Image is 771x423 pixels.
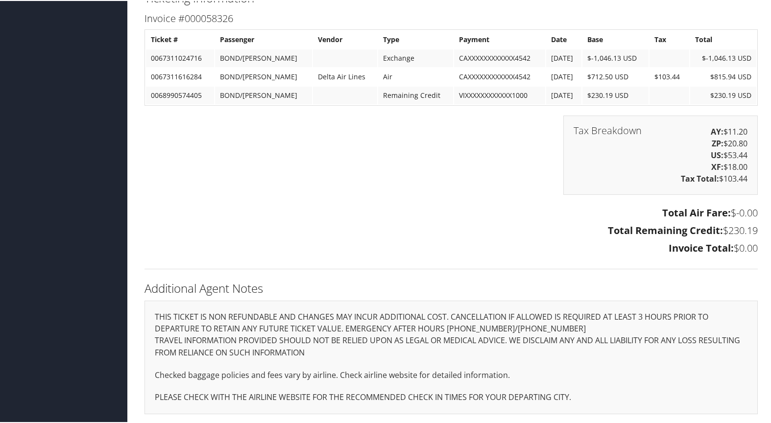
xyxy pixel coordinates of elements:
td: 0067311024716 [146,48,214,66]
th: Ticket # [146,30,214,47]
strong: AY: [711,125,723,136]
td: Delta Air Lines [313,67,377,85]
td: [DATE] [546,86,582,103]
td: $-1,046.13 USD [690,48,756,66]
div: $11.20 $20.80 $53.44 $18.00 $103.44 [563,115,758,194]
td: BOND/[PERSON_NAME] [215,67,313,85]
th: Type [378,30,453,47]
strong: XF: [711,161,723,171]
th: Base [582,30,649,47]
th: Payment [454,30,545,47]
strong: Total Air Fare: [662,205,731,218]
h3: $230.19 [145,223,758,236]
strong: US: [711,149,723,160]
h3: $-0.00 [145,205,758,219]
div: THIS TICKET IS NON REFUNDABLE AND CHANGES MAY INCUR ADDITIONAL COST. CANCELLATION IF ALLOWED IS R... [145,300,758,413]
td: 0068990574405 [146,86,214,103]
td: Exchange [378,48,453,66]
td: $230.19 USD [582,86,649,103]
strong: Invoice Total: [669,240,734,254]
td: Remaining Credit [378,86,453,103]
h3: $0.00 [145,240,758,254]
td: [DATE] [546,48,582,66]
h3: Tax Breakdown [574,125,642,135]
strong: ZP: [712,137,723,148]
td: $712.50 USD [582,67,649,85]
th: Total [690,30,756,47]
h2: Additional Agent Notes [145,279,758,296]
td: BOND/[PERSON_NAME] [215,86,313,103]
strong: Total Remaining Credit: [608,223,723,236]
strong: Tax Total: [681,172,719,183]
td: 0067311616284 [146,67,214,85]
td: $815.94 USD [690,67,756,85]
p: Checked baggage policies and fees vary by airline. Check airline website for detailed information. [155,368,747,381]
h3: Invoice #000058326 [145,11,758,24]
th: Vendor [313,30,377,47]
td: $103.44 [650,67,689,85]
td: [DATE] [546,67,582,85]
td: CAXXXXXXXXXXXX4542 [454,67,545,85]
td: BOND/[PERSON_NAME] [215,48,313,66]
td: Air [378,67,453,85]
td: $-1,046.13 USD [582,48,649,66]
th: Tax [650,30,689,47]
th: Date [546,30,582,47]
p: TRAVEL INFORMATION PROVIDED SHOULD NOT BE RELIED UPON AS LEGAL OR MEDICAL ADVICE. WE DISCLAIM ANY... [155,333,747,358]
td: CAXXXXXXXXXXXX4542 [454,48,545,66]
td: VIXXXXXXXXXXXX1000 [454,86,545,103]
th: Passenger [215,30,313,47]
p: PLEASE CHECK WITH THE AIRLINE WEBSITE FOR THE RECOMMENDED CHECK IN TIMES FOR YOUR DEPARTING CITY. [155,390,747,403]
td: $230.19 USD [690,86,756,103]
